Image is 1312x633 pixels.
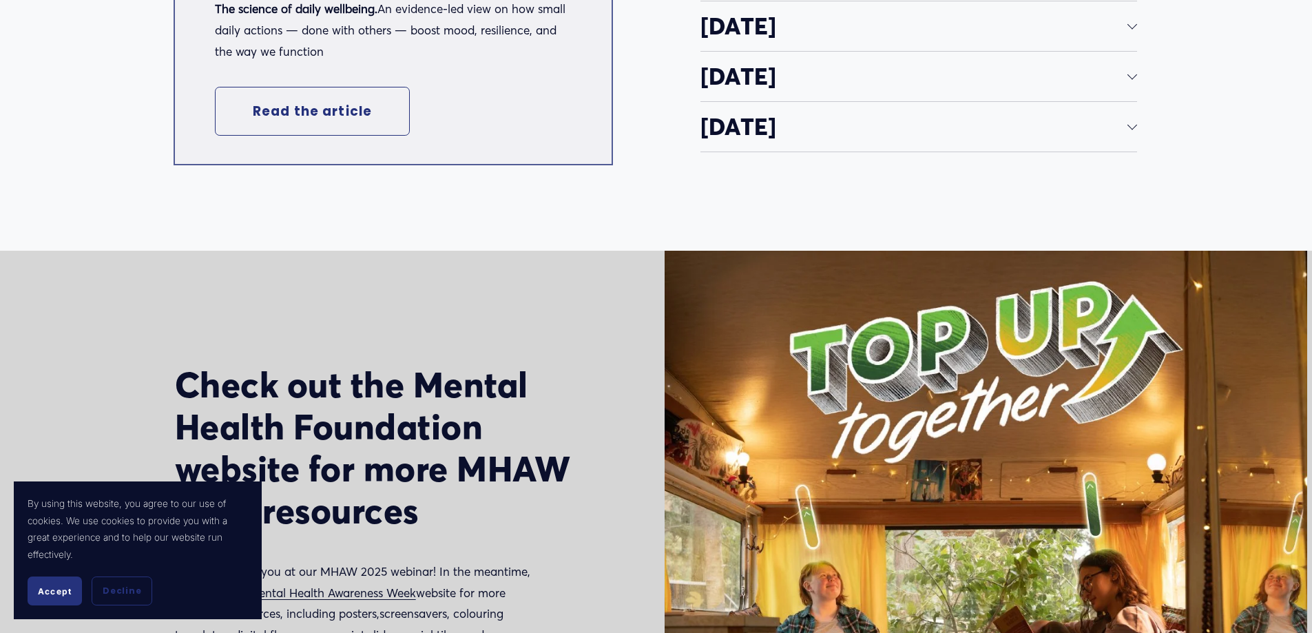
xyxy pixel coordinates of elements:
[249,585,416,600] a: Mental Health Awareness Week
[175,363,579,532] span: Check out the Mental Health Foundation website for more MHAW 2025 resources
[103,585,141,597] span: Decline
[92,577,152,605] button: Decline
[700,1,1138,51] button: [DATE]
[175,564,534,600] span: We hope to see you at our MHAW 2025 webinar! In the meantime, check out the
[700,62,1128,91] span: [DATE]
[28,495,248,563] p: By using this website, you agree to our use of cookies. We use cookies to provide you with a grea...
[700,12,1128,41] span: [DATE]
[700,102,1138,152] button: [DATE]
[700,112,1128,141] span: [DATE]
[14,481,262,619] section: Cookie banner
[38,586,72,596] span: Accept
[700,52,1138,101] button: [DATE]
[28,577,82,605] button: Accept
[215,1,377,16] strong: The science of daily wellbeing.
[215,87,410,136] a: Read the article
